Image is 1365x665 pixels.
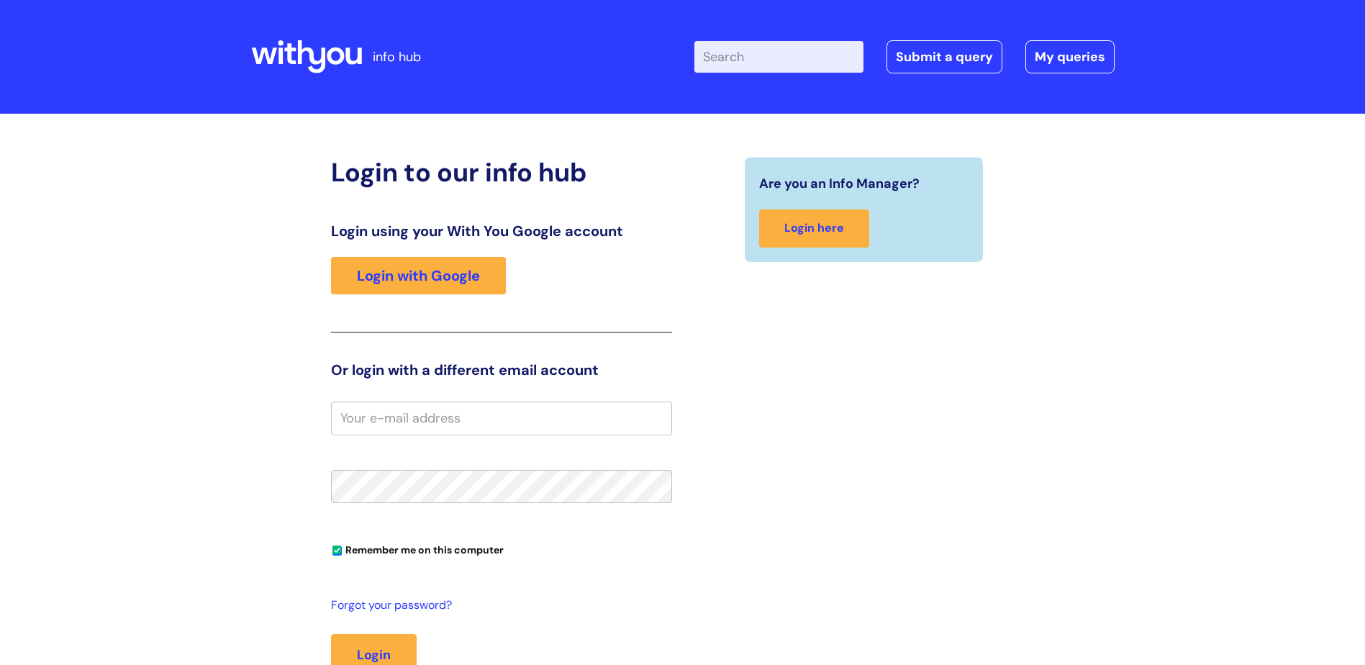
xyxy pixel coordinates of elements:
h3: Or login with a different email account [331,361,672,379]
a: My queries [1025,40,1115,73]
span: Are you an Info Manager? [759,172,920,195]
div: You can uncheck this option if you're logging in from a shared device [331,538,672,561]
a: Login here [759,209,869,248]
a: Login with Google [331,257,506,294]
input: Search [694,41,863,73]
label: Remember me on this computer [331,540,504,556]
h2: Login to our info hub [331,157,672,188]
a: Submit a query [886,40,1002,73]
a: Forgot your password? [331,595,665,616]
input: Remember me on this computer [332,546,342,556]
p: info hub [373,45,421,68]
input: Your e-mail address [331,402,672,435]
h3: Login using your With You Google account [331,222,672,240]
